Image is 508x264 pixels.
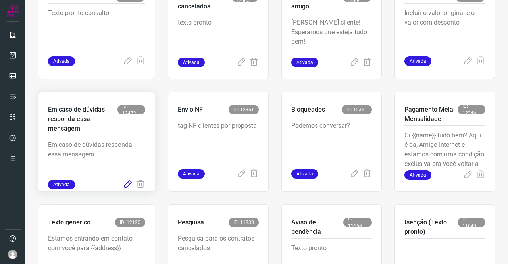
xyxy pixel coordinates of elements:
p: Em caso de dúvidas responda essa mensagem [48,140,145,180]
span: Ativada [48,180,75,189]
p: Incluir o valor original e o valor com desconto [404,8,485,48]
span: Ativada [291,169,318,179]
span: ID: 11668 [343,218,372,227]
p: Isenção (Texto pronto) [404,218,458,237]
span: Ativada [291,58,318,67]
span: ID: 11838 [229,218,259,227]
span: Ativada [48,56,75,66]
span: Ativada [404,170,431,180]
img: avatar-user-boy.jpg [8,250,17,259]
span: ID: 12361 [229,105,259,114]
p: Pesquisa [178,218,204,227]
p: Bloqueados [291,105,325,114]
p: [PERSON_NAME] cliente! Esperamos que esteja tudo bem! [291,18,372,58]
p: tag NF clientes por proposta [178,121,259,161]
span: Ativada [178,58,205,67]
span: ID: 12472 [117,105,145,114]
p: texto pronto [178,18,259,58]
p: Pagamento Meia Mensalidade [404,105,458,124]
p: Aviso de pendência [291,218,343,237]
img: Logo [7,5,19,17]
p: Texto generico [48,218,90,227]
p: Texto pronto consultor [48,8,145,48]
span: ID: 11649 [458,218,485,227]
p: Envio NF [178,105,203,114]
p: Em caso de dúvidas responda essa mensagem [48,105,117,133]
span: ID: 12351 [342,105,372,114]
span: Ativada [178,169,205,179]
span: ID: 12125 [115,218,145,227]
p: Podemos conversar? [291,121,372,161]
span: ID: 12346 [458,105,485,114]
p: Oi {{name}} tudo bem? Aqui é da, Amigo Internet e estamos com uma condição exclusiva pra você vol... [404,131,485,170]
span: Ativada [404,56,431,66]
